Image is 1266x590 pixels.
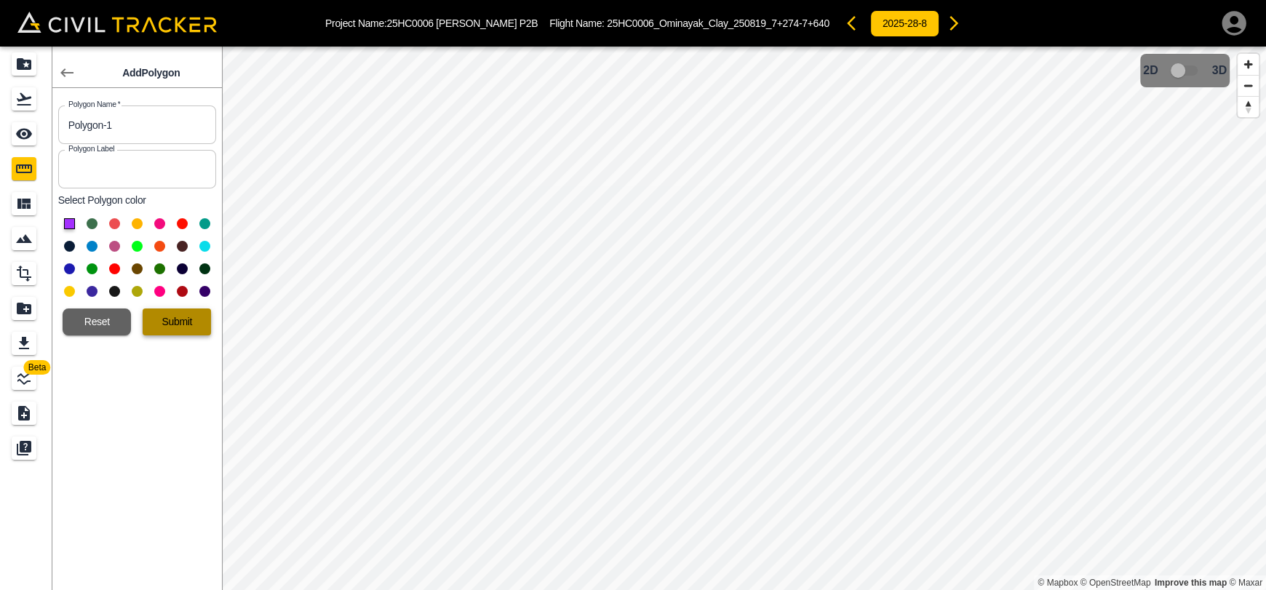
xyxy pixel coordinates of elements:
[1238,96,1259,117] button: Reset bearing to north
[1038,578,1078,588] a: Mapbox
[1164,57,1206,84] span: 3D model not uploaded yet
[1212,64,1227,77] span: 3D
[17,12,217,32] img: Civil Tracker
[1238,75,1259,96] button: Zoom out
[870,10,939,37] button: 2025-28-8
[325,17,538,29] p: Project Name: 25HC0006 [PERSON_NAME] P2B
[1143,64,1158,77] span: 2D
[1155,578,1227,588] a: Map feedback
[222,47,1266,590] canvas: Map
[1080,578,1151,588] a: OpenStreetMap
[1229,578,1262,588] a: Maxar
[1238,54,1259,75] button: Zoom in
[549,17,829,29] p: Flight Name:
[607,17,829,29] span: 25HC0006_Ominayak_Clay_250819_7+274-7+640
